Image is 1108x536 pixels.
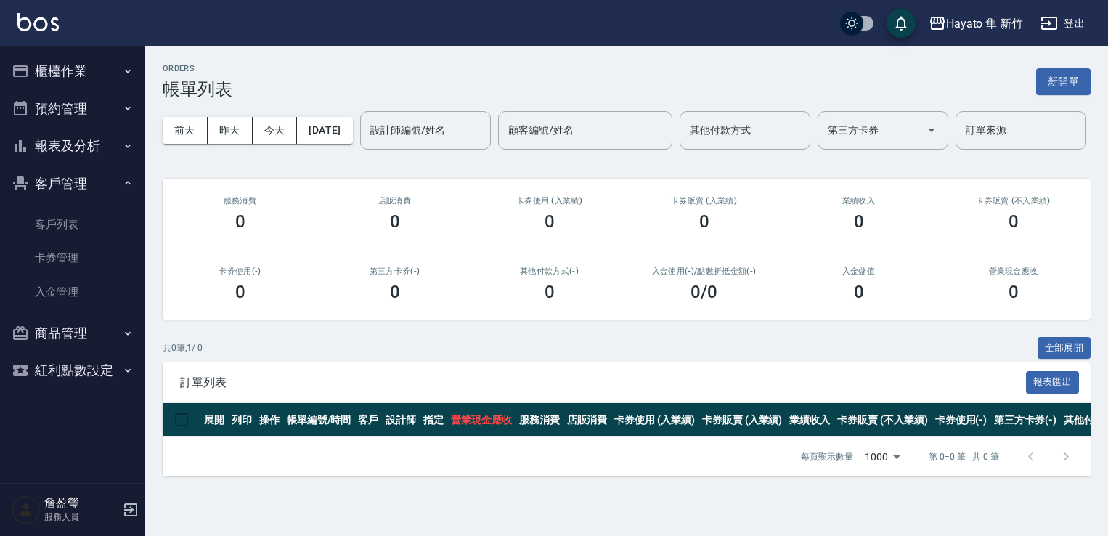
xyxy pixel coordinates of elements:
button: 前天 [163,117,208,144]
h2: 卡券使用(-) [180,267,300,276]
a: 卡券管理 [6,241,139,275]
button: 新開單 [1036,68,1091,95]
button: 預約管理 [6,90,139,128]
p: 服務人員 [44,511,118,524]
p: 共 0 筆, 1 / 0 [163,341,203,354]
h2: 入金儲值 [799,267,918,276]
span: 訂單列表 [180,375,1026,390]
h3: 0 [699,211,709,232]
h3: 0 [390,282,400,302]
h3: 0 [854,211,864,232]
button: 登出 [1035,10,1091,37]
th: 店販消費 [563,403,611,437]
h3: 0 [545,282,555,302]
h3: 0 /0 [691,282,717,302]
th: 操作 [256,403,283,437]
a: 報表匯出 [1026,375,1080,389]
th: 指定 [420,403,447,437]
h3: 0 [545,211,555,232]
a: 新開單 [1036,74,1091,88]
h2: 業績收入 [799,196,918,206]
button: 全部展開 [1038,337,1091,360]
button: 報表匯出 [1026,371,1080,394]
h3: 帳單列表 [163,79,232,100]
h2: ORDERS [163,64,232,73]
button: [DATE] [297,117,352,144]
button: Hayato 隼 新竹 [923,9,1029,38]
th: 客戶 [354,403,382,437]
th: 營業現金應收 [447,403,516,437]
p: 每頁顯示數量 [801,450,853,463]
th: 設計師 [382,403,420,437]
h3: 0 [235,211,245,232]
button: 昨天 [208,117,253,144]
button: Open [920,118,943,142]
p: 第 0–0 筆 共 0 筆 [929,450,999,463]
h2: 入金使用(-) /點數折抵金額(-) [644,267,764,276]
h2: 第三方卡券(-) [335,267,455,276]
th: 業績收入 [786,403,834,437]
button: 商品管理 [6,314,139,352]
th: 卡券使用 (入業績) [611,403,698,437]
h3: 0 [1009,211,1019,232]
button: 櫃檯作業 [6,52,139,90]
img: Person [12,495,41,524]
th: 服務消費 [516,403,563,437]
button: save [887,9,916,38]
button: 今天 [253,117,298,144]
h2: 卡券使用 (入業績) [489,196,609,206]
img: Logo [17,13,59,31]
a: 客戶列表 [6,208,139,241]
button: 報表及分析 [6,127,139,165]
h2: 店販消費 [335,196,455,206]
a: 入金管理 [6,275,139,309]
th: 卡券販賣 (入業績) [698,403,786,437]
h2: 卡券販賣 (不入業績) [953,196,1073,206]
th: 帳單編號/時間 [283,403,355,437]
h3: 0 [390,211,400,232]
h3: 服務消費 [180,196,300,206]
h2: 卡券販賣 (入業績) [644,196,764,206]
button: 客戶管理 [6,165,139,203]
div: 1000 [859,437,905,476]
h3: 0 [854,282,864,302]
th: 卡券使用(-) [932,403,991,437]
h2: 其他付款方式(-) [489,267,609,276]
h3: 0 [235,282,245,302]
div: Hayato 隼 新竹 [946,15,1023,33]
h5: 詹盈瑩 [44,496,118,511]
th: 展開 [200,403,228,437]
h2: 營業現金應收 [953,267,1073,276]
button: 紅利點數設定 [6,352,139,389]
th: 卡券販賣 (不入業績) [834,403,931,437]
h3: 0 [1009,282,1019,302]
th: 第三方卡券(-) [990,403,1060,437]
th: 列印 [228,403,256,437]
